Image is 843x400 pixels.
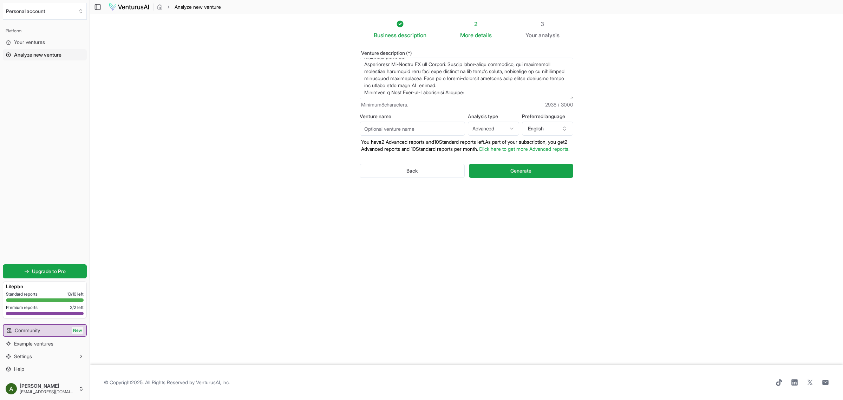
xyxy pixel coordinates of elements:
label: Preferred language [522,114,573,119]
span: Settings [14,353,32,360]
span: Help [14,366,24,373]
span: © Copyright 2025 . All Rights Reserved by . [104,379,230,386]
span: [PERSON_NAME] [20,383,76,389]
button: [PERSON_NAME][EMAIL_ADDRESS][DOMAIN_NAME] [3,380,87,397]
span: Analyze new venture [14,51,61,58]
span: description [398,32,426,39]
span: Generate [510,167,531,174]
span: 10 / 10 left [67,291,84,297]
h3: Lite plan [6,283,84,290]
span: Analyze new venture [175,4,221,11]
a: Analyze new venture [3,49,87,60]
span: 2938 / 3000 [545,101,573,108]
a: CommunityNew [4,325,86,336]
span: [EMAIL_ADDRESS][DOMAIN_NAME] [20,389,76,395]
span: details [475,32,492,39]
img: logo [109,3,150,11]
span: Minimum 8 characters. [361,101,408,108]
span: More [460,31,473,39]
div: Platform [3,25,87,37]
input: Optional venture name [360,122,465,136]
span: Premium reports [6,305,38,310]
span: Standard reports [6,291,38,297]
label: Analysis type [468,114,519,119]
span: New [72,327,83,334]
p: You have 2 Advanced reports and 10 Standard reports left. As part of your subscription, y ou get ... [360,138,573,153]
label: Venture name [360,114,465,119]
div: 2 [460,20,492,28]
button: Settings [3,351,87,362]
a: Help [3,363,87,375]
textarea: Lor I-Dol sitamet cons ad elitseddoeius tem incididu utlabore et doloremagn a enimadmin veniam qu... [360,58,573,99]
span: Community [15,327,40,334]
span: 2 / 2 left [70,305,84,310]
span: Your ventures [14,39,45,46]
label: Venture description (*) [360,51,573,56]
button: Back [360,164,465,178]
a: Upgrade to Pro [3,264,87,278]
span: Business [374,31,397,39]
nav: breadcrumb [157,4,221,11]
a: Click here to get more Advanced reports. [479,146,569,152]
span: analysis [538,32,560,39]
span: Your [525,31,537,39]
img: ACg8ocJ7KVQOdJaW3PdX8E65e2EZ92JzdNb9v8V4PtX_TGc3q-9WSg=s96-c [6,383,17,394]
span: Example ventures [14,340,53,347]
a: Your ventures [3,37,87,48]
span: Upgrade to Pro [32,268,66,275]
a: Example ventures [3,338,87,349]
button: English [522,122,573,136]
button: Generate [469,164,573,178]
div: 3 [525,20,560,28]
a: VenturusAI, Inc [196,379,229,385]
button: Select an organization [3,3,87,20]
